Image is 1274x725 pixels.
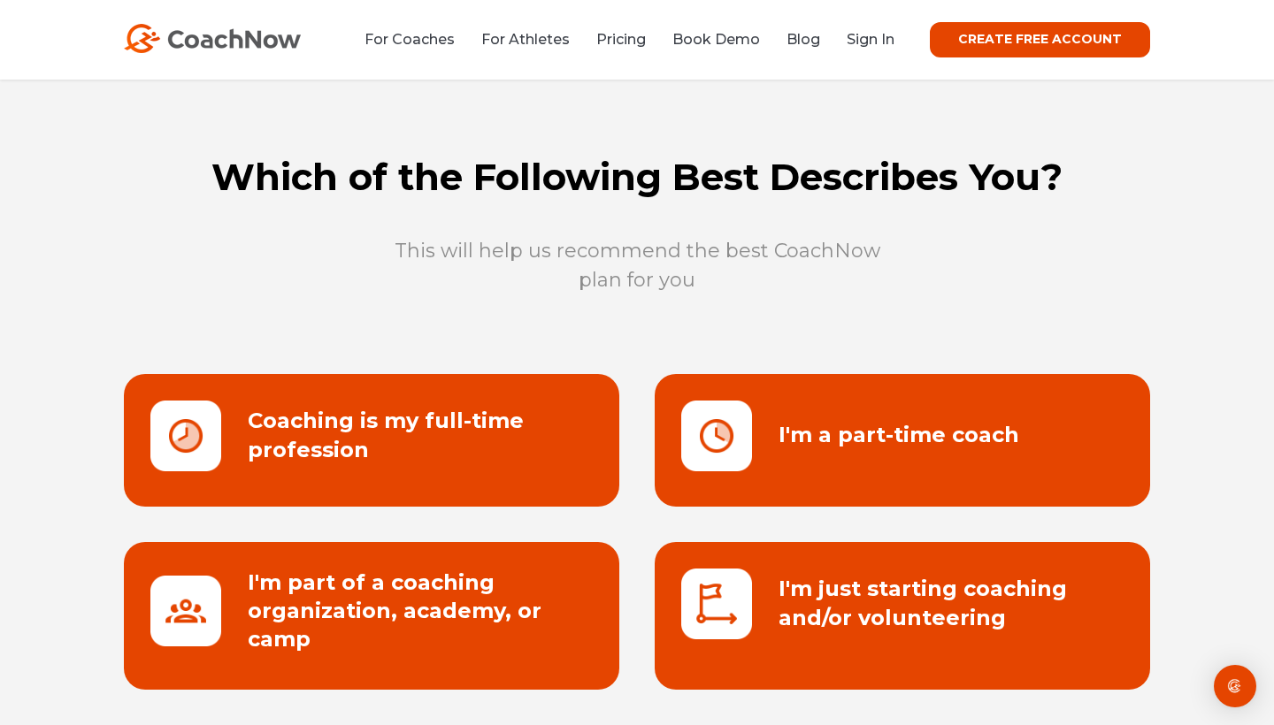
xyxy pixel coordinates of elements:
a: Sign In [847,31,894,48]
a: Blog [787,31,820,48]
h1: Which of the Following Best Describes You? [106,155,1168,201]
a: For Coaches [365,31,455,48]
a: For Athletes [481,31,570,48]
div: Open Intercom Messenger [1214,665,1256,707]
a: CREATE FREE ACCOUNT [930,22,1150,57]
img: CoachNow Logo [124,24,301,53]
a: Book Demo [672,31,760,48]
p: This will help us recommend the best CoachNow plan for you [389,236,885,294]
a: Pricing [596,31,646,48]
